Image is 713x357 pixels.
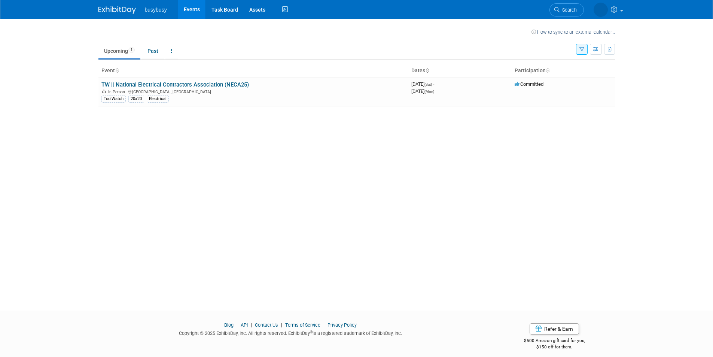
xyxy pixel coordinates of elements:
[224,322,234,328] a: Blog
[549,3,584,16] a: Search
[98,6,136,14] img: ExhibitDay
[530,323,579,335] a: Refer & Earn
[425,67,429,73] a: Sort by Start Date
[98,64,408,77] th: Event
[494,344,615,350] div: $150 off for them.
[108,90,127,94] span: In-Person
[408,64,512,77] th: Dates
[411,88,434,94] span: [DATE]
[322,322,326,328] span: |
[255,322,278,328] a: Contact Us
[98,328,483,337] div: Copyright © 2025 ExhibitDay, Inc. All rights reserved. ExhibitDay is a registered trademark of Ex...
[98,44,140,58] a: Upcoming1
[594,3,608,17] img: Amanda Price
[279,322,284,328] span: |
[424,90,434,94] span: (Mon)
[115,67,119,73] a: Sort by Event Name
[147,96,169,102] div: Electrical
[128,47,135,53] span: 1
[101,81,249,88] a: TW || National Electrical Contractors Association (NECA25)
[494,333,615,350] div: $500 Amazon gift card for you,
[560,7,577,13] span: Search
[145,7,167,13] span: busybusy
[101,96,126,102] div: ToolWatch
[101,88,405,94] div: [GEOGRAPHIC_DATA], [GEOGRAPHIC_DATA]
[433,81,434,87] span: -
[531,29,615,35] a: How to sync to an external calendar...
[327,322,357,328] a: Privacy Policy
[102,90,106,93] img: In-Person Event
[235,322,240,328] span: |
[241,322,248,328] a: API
[285,322,320,328] a: Terms of Service
[424,82,432,87] span: (Sat)
[128,96,144,102] div: 20x20
[310,330,313,334] sup: ®
[512,64,615,77] th: Participation
[515,81,543,87] span: Committed
[546,67,549,73] a: Sort by Participation Type
[249,322,254,328] span: |
[142,44,164,58] a: Past
[411,81,434,87] span: [DATE]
